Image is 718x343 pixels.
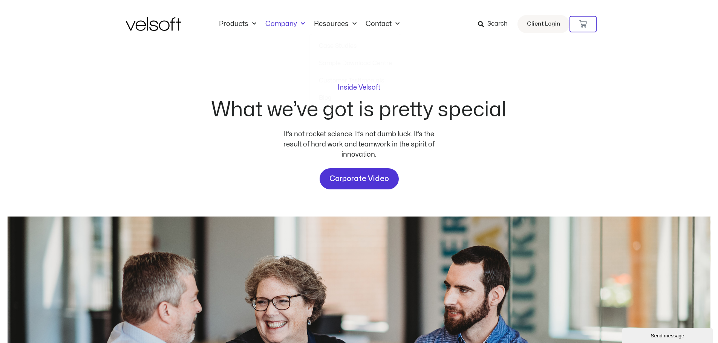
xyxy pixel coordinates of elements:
a: Client Login [517,15,570,33]
a: Case Studies [319,37,392,55]
img: Velsoft Training Materials [126,17,181,31]
a: Corporate Video [320,168,399,189]
span: Search [487,19,508,29]
a: ProductsMenu Toggle [214,20,261,28]
a: Sample Download Centre [319,55,392,72]
a: CompanyMenu Toggle [261,20,309,28]
a: ContactMenu Toggle [361,20,404,28]
ul: ResourcesMenu Toggle [309,34,401,110]
h2: What we’ve got is pretty special [211,100,507,120]
span: Corporate Video [329,173,389,185]
a: Customer Testimonials [319,72,392,89]
a: ResourcesMenu Toggle [309,20,361,28]
a: Blog [319,89,392,107]
iframe: chat widget [622,326,714,343]
div: It’s not rocket science. It’s not dumb luck. It’s the result of hard work and teamwork in the spi... [280,129,438,160]
nav: Menu [214,20,404,28]
a: Search [478,18,513,30]
span: Client Login [527,19,560,29]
